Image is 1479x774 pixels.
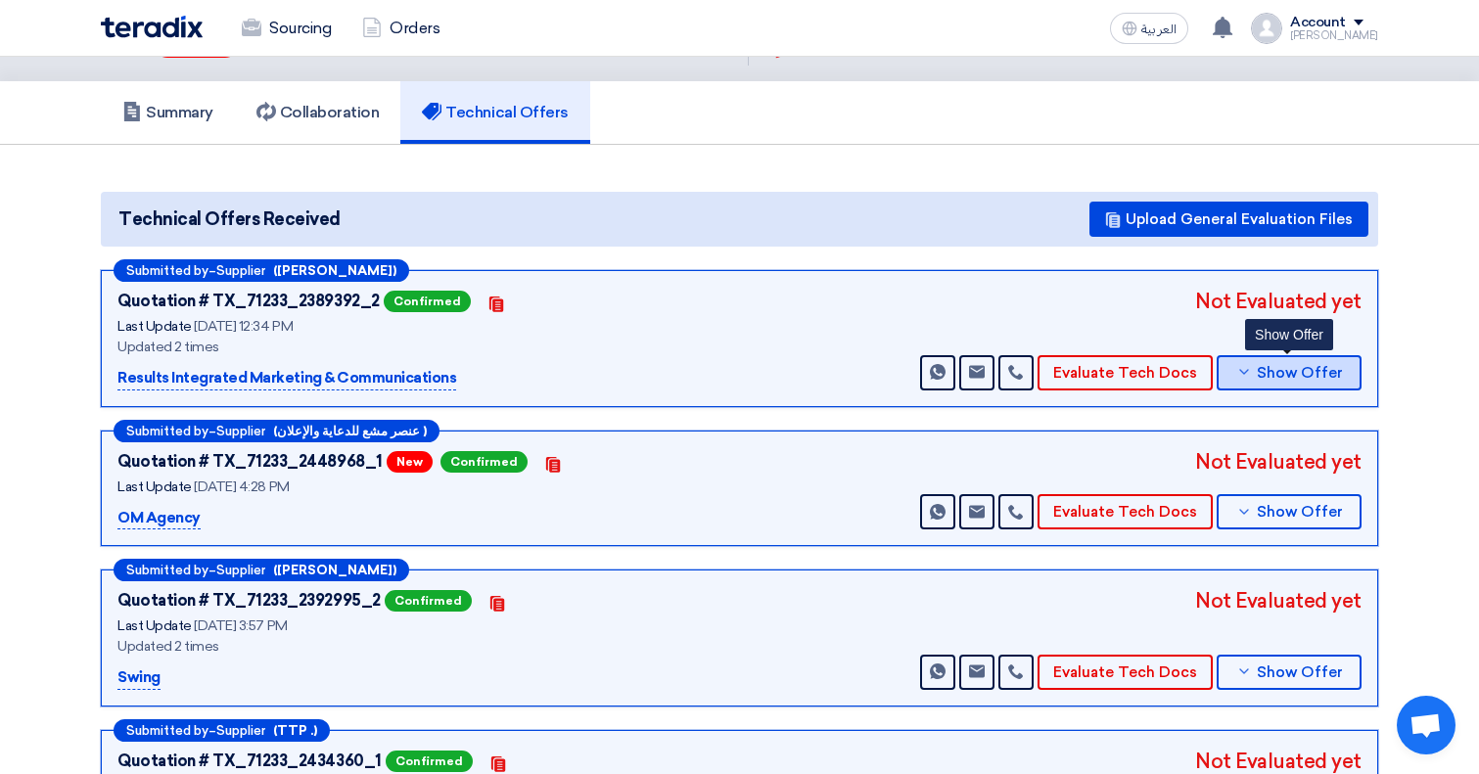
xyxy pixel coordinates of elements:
span: Last Update [117,318,192,335]
p: OM Agency [117,507,201,530]
span: Show Offer [1257,366,1343,381]
span: Confirmed [384,291,471,312]
a: Orders [347,7,455,50]
span: Last Update [117,617,192,634]
span: Technical Offers Received [118,206,341,233]
button: Upload General Evaluation Files [1089,202,1368,237]
span: Submitted by [126,724,208,737]
span: [DATE] 3:57 PM [194,617,287,634]
button: Evaluate Tech Docs [1038,355,1213,390]
a: Technical Offers [400,81,589,144]
span: New [387,451,433,473]
span: العربية [1141,23,1177,36]
span: Supplier [216,724,265,737]
div: – [114,719,330,742]
div: [PERSON_NAME] [1290,30,1378,41]
p: Swing [117,666,161,690]
span: [DATE] 12:34 PM [194,318,293,335]
h5: Summary [122,103,213,122]
span: [DATE] 4:28 PM [194,478,289,495]
div: Account [1290,15,1346,31]
a: Sourcing [226,7,347,50]
b: ([PERSON_NAME]) [273,564,396,576]
span: Confirmed [386,751,473,772]
div: Show Offer [1245,319,1333,350]
div: Updated 2 times [117,636,607,657]
span: Show Offer [1257,665,1343,680]
h5: Collaboration [256,103,380,122]
button: Show Offer [1217,494,1362,529]
div: Quotation # TX_71233_2448968_1 [117,450,383,474]
span: Confirmed [440,451,528,473]
a: Summary [101,81,235,144]
b: (TTP .) [273,724,317,737]
span: Last Update [117,478,192,495]
span: Supplier [216,425,265,437]
b: (عنصر مشع للدعاية والإعلان ) [273,425,427,437]
a: Collaboration [235,81,401,144]
div: Not Evaluated yet [1195,287,1362,316]
div: Open chat [1397,696,1456,754]
button: Evaluate Tech Docs [1038,655,1213,690]
span: Show Offer [1257,505,1343,520]
span: Supplier [216,264,265,277]
div: Not Evaluated yet [1195,447,1362,477]
span: Supplier [216,564,265,576]
span: Confirmed [385,590,472,612]
h5: Technical Offers [422,103,568,122]
img: Teradix logo [101,16,203,38]
div: – [114,259,409,282]
b: ([PERSON_NAME]) [273,264,396,277]
div: Quotation # TX_71233_2434360_1 [117,750,382,773]
div: – [114,559,409,581]
div: – [114,420,439,442]
img: profile_test.png [1251,13,1282,44]
button: Evaluate Tech Docs [1038,494,1213,529]
button: Show Offer [1217,655,1362,690]
button: Show Offer [1217,355,1362,390]
div: Not Evaluated yet [1195,586,1362,615]
p: Results Integrated Marketing & Communications [117,367,456,390]
span: Submitted by [126,264,208,277]
div: Quotation # TX_71233_2392995_2 [117,589,381,613]
span: Submitted by [126,425,208,437]
div: Quotation # TX_71233_2389392_2 [117,290,380,313]
div: Updated 2 times [117,337,607,357]
button: العربية [1110,13,1188,44]
span: Submitted by [126,564,208,576]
